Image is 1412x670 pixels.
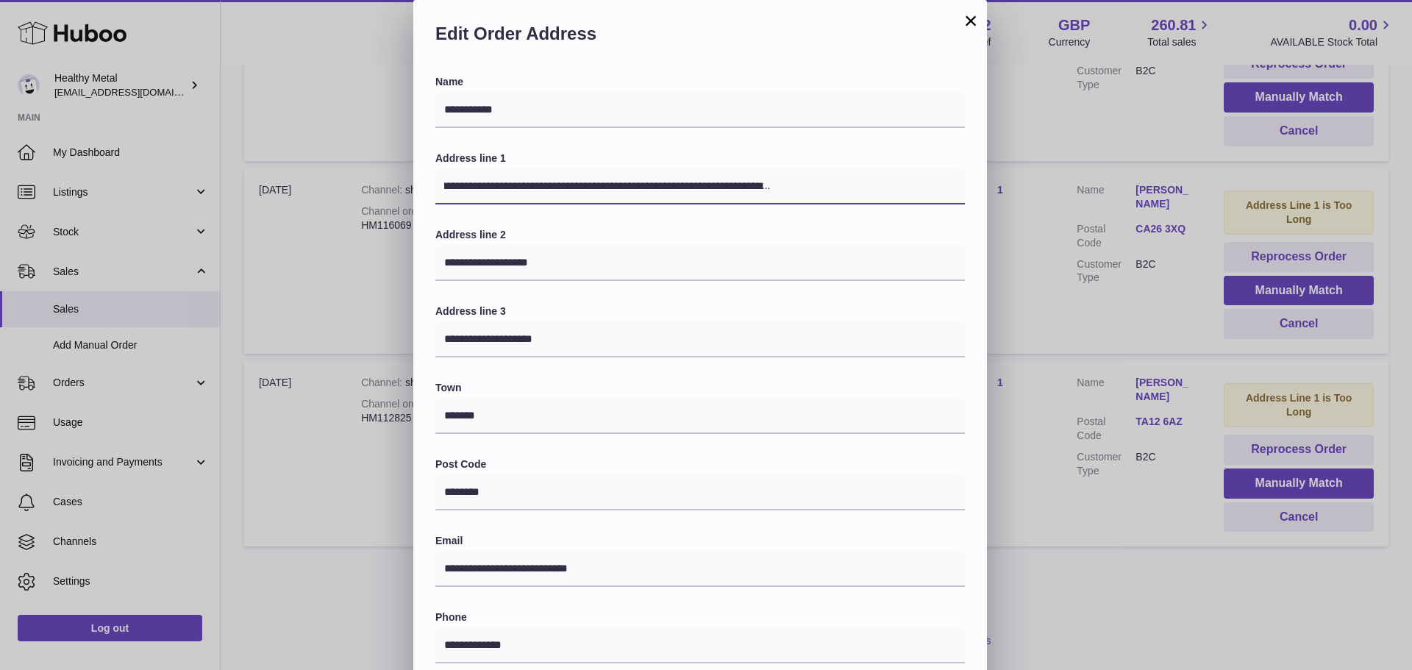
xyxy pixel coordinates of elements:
[435,304,965,318] label: Address line 3
[435,381,965,395] label: Town
[435,75,965,89] label: Name
[435,610,965,624] label: Phone
[435,152,965,165] label: Address line 1
[435,534,965,548] label: Email
[962,12,980,29] button: ×
[435,22,965,53] h2: Edit Order Address
[435,457,965,471] label: Post Code
[435,228,965,242] label: Address line 2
